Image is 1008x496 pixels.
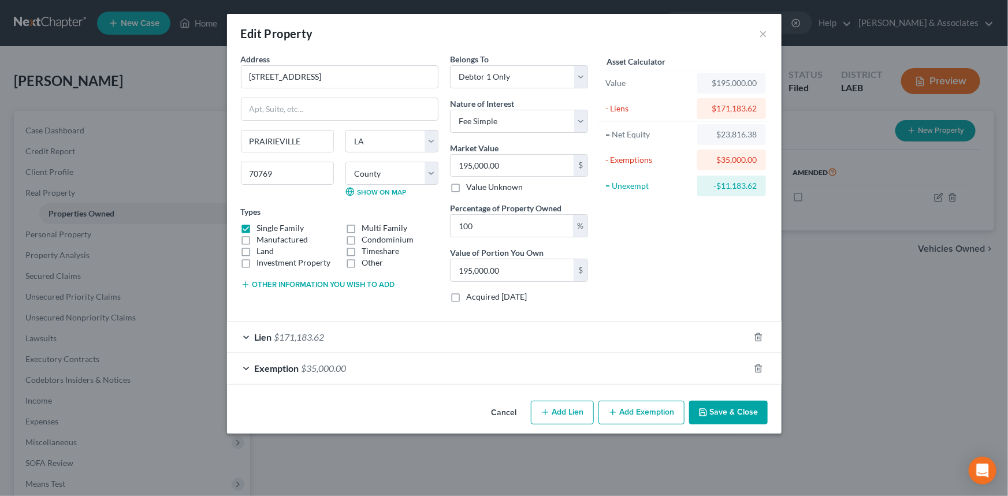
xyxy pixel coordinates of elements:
div: - Exemptions [605,154,693,166]
label: Condominium [362,234,414,245]
div: -$11,183.62 [706,180,757,192]
input: Apt, Suite, etc... [241,98,438,120]
label: Percentage of Property Owned [450,202,561,214]
label: Other [362,257,383,268]
span: Lien [255,331,272,342]
div: Open Intercom Messenger [969,457,996,484]
input: Enter zip... [241,162,334,185]
div: $ [574,259,587,281]
input: 0.00 [451,259,574,281]
div: % [573,215,587,237]
button: Add Exemption [598,401,685,425]
label: Multi Family [362,222,407,234]
label: Nature of Interest [450,98,514,110]
button: Other information you wish to add [241,280,395,289]
span: Belongs To [450,54,489,64]
label: Market Value [450,142,499,154]
div: = Unexempt [605,180,693,192]
button: × [760,27,768,40]
label: Value of Portion You Own [450,247,544,259]
div: Value [605,77,693,89]
div: - Liens [605,103,693,114]
label: Acquired [DATE] [466,291,527,303]
label: Manufactured [257,234,308,245]
label: Types [241,206,261,218]
span: Address [241,54,270,64]
div: = Net Equity [605,129,693,140]
label: Asset Calculator [607,55,665,68]
input: Enter address... [241,66,438,88]
button: Save & Close [689,401,768,425]
label: Timeshare [362,245,399,257]
label: Land [257,245,274,257]
div: $ [574,155,587,177]
input: 0.00 [451,155,574,177]
label: Investment Property [257,257,331,268]
div: $171,183.62 [706,103,757,114]
input: 0.00 [451,215,573,237]
span: $35,000.00 [302,363,347,374]
div: $35,000.00 [706,154,757,166]
label: Single Family [257,222,304,234]
button: Cancel [482,402,526,425]
label: Value Unknown [466,181,523,193]
div: $195,000.00 [706,77,757,89]
button: Add Lien [531,401,594,425]
div: $23,816.38 [706,129,757,140]
span: Exemption [255,363,299,374]
input: Enter city... [241,130,333,152]
div: Edit Property [241,25,313,42]
a: Show on Map [345,187,406,196]
span: $171,183.62 [274,331,325,342]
